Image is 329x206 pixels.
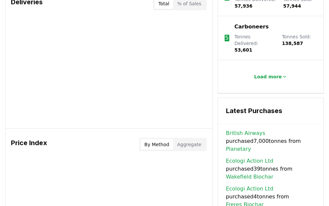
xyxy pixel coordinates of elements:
button: By Method [140,139,173,150]
p: 5 [225,34,229,42]
a: Carboneers [235,23,269,31]
a: Ecologi Action Ltd [226,157,273,165]
button: Load more [249,70,293,83]
span: 57,936 [235,3,252,9]
span: 57,944 [283,3,301,9]
a: Ecologi Action Ltd [226,185,273,193]
span: 53,601 [235,47,252,53]
h3: Latest Purchases [226,106,315,116]
span: purchased 7,000 tonnes from [226,129,315,153]
p: Load more [254,73,282,80]
span: 138,587 [282,41,303,46]
h3: Price Index [11,138,47,151]
p: Tonnes Sold : [282,33,317,53]
p: Tonnes Delivered : [235,33,275,53]
span: purchased 39 tonnes from [226,157,315,181]
a: Planetary [226,145,251,153]
a: Wakefield Biochar [226,173,273,181]
a: British Airways [226,129,265,137]
button: Aggregate [173,139,205,150]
